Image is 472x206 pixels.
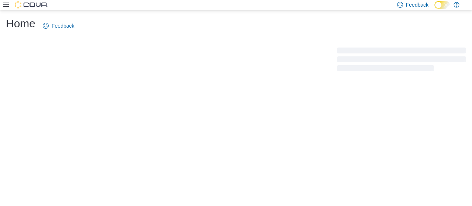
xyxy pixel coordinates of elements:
[40,18,77,33] a: Feedback
[337,49,466,73] span: Loading
[434,1,450,9] input: Dark Mode
[15,1,48,8] img: Cova
[406,1,428,8] span: Feedback
[52,22,74,29] span: Feedback
[6,16,35,31] h1: Home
